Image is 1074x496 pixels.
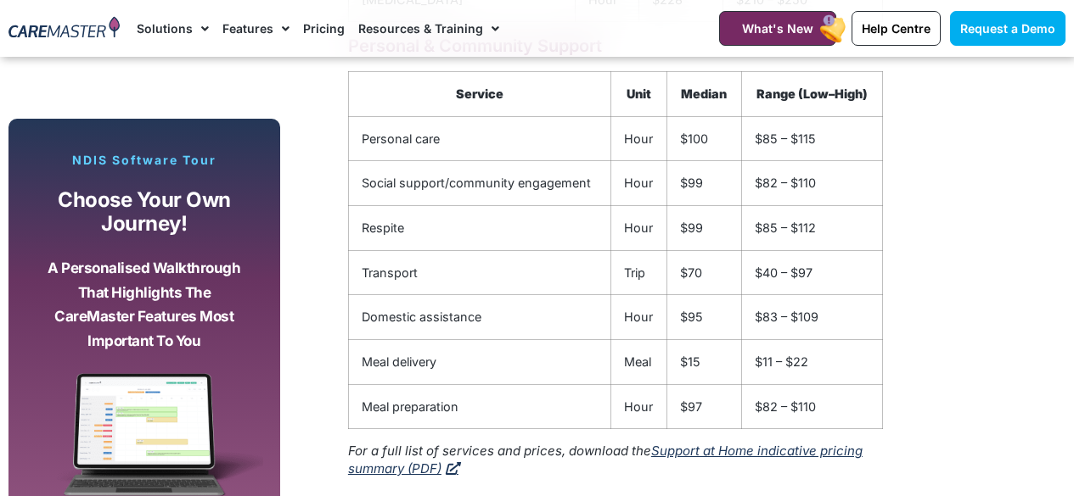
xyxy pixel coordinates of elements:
span: Request a Demo [960,21,1055,36]
td: Hour [610,116,667,161]
td: Hour [610,384,667,429]
strong: Unit [627,86,651,101]
td: Domestic assistance [348,295,610,340]
span: What's New [742,21,813,36]
strong: Range (Low–High) [756,86,868,101]
p: NDIS Software Tour [25,153,263,168]
td: $100 [667,116,741,161]
p: A personalised walkthrough that highlights the CareMaster features most important to you [38,256,250,353]
td: Hour [610,206,667,251]
td: $82 – $110 [741,384,882,429]
td: Meal preparation [348,384,610,429]
td: $99 [667,161,741,206]
a: Support at Home indicative pricing summary (PDF) [348,443,863,476]
span: Help Centre [862,21,931,36]
td: Transport [348,250,610,295]
td: Personal care [348,116,610,161]
td: $70 [667,250,741,295]
td: Meal [610,339,667,384]
td: $82 – $110 [741,161,882,206]
em: For a full list of services and prices, download the [348,443,863,476]
td: Meal delivery [348,339,610,384]
td: $97 [667,384,741,429]
td: Respite [348,206,610,251]
a: Request a Demo [950,11,1066,46]
td: $95 [667,295,741,340]
td: $83 – $109 [741,295,882,340]
p: Choose your own journey! [38,188,250,237]
td: $85 – $112 [741,206,882,251]
td: $15 [667,339,741,384]
td: $85 – $115 [741,116,882,161]
td: Hour [610,295,667,340]
td: $11 – $22 [741,339,882,384]
a: Help Centre [852,11,941,46]
strong: Service [456,86,503,101]
td: Trip [610,250,667,295]
img: CareMaster Logo [8,16,120,41]
td: Social support/community engagement [348,161,610,206]
td: $99 [667,206,741,251]
strong: Median [681,86,727,101]
td: $40 – $97 [741,250,882,295]
td: Hour [610,161,667,206]
a: What's New [719,11,836,46]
